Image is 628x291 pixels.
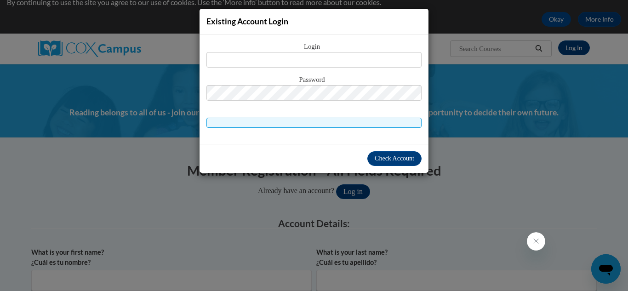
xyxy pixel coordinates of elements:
span: Login [206,42,422,52]
span: Hi. How can we help? [6,6,74,14]
button: Check Account [367,151,422,166]
span: Check Account [375,155,414,162]
span: Existing Account Login [206,17,288,26]
span: Password [206,75,422,85]
iframe: Close message [527,232,545,251]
